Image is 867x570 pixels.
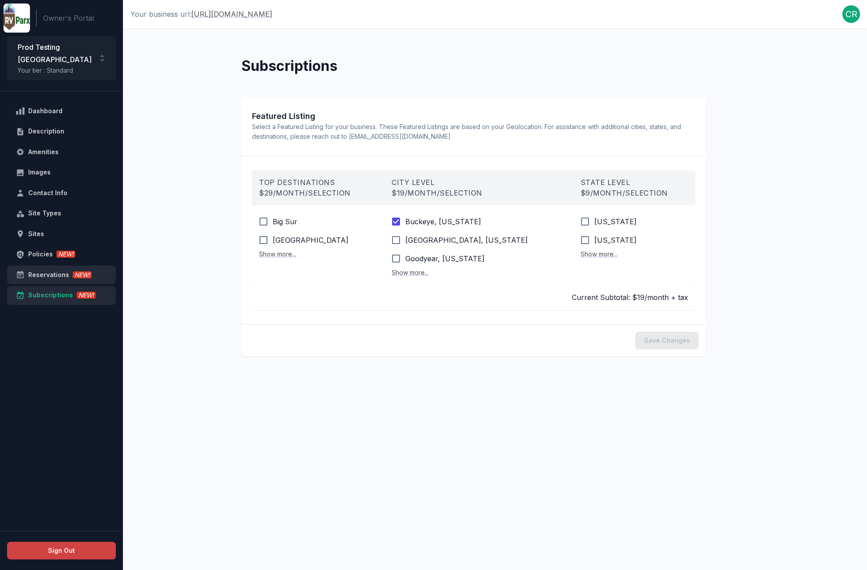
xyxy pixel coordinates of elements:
h6: Prod Testing [GEOGRAPHIC_DATA] [18,41,99,66]
span: NEW! [56,251,75,258]
span: NEW! [73,271,92,278]
span: Goodyear, [US_STATE] [405,253,485,264]
p: $ 19 /Month/Selection [392,188,567,198]
a: Show more... [581,250,618,258]
div: CR [842,5,860,23]
div: Sites [28,229,105,240]
a: RVParx Owner's Portal [4,4,30,33]
div: Dashboard [28,106,105,117]
div: Images [28,167,105,178]
a: Contact Info [7,184,116,203]
p: State Level [581,177,688,188]
div: Reservations [28,270,105,281]
span: [GEOGRAPHIC_DATA], [US_STATE] [405,235,528,245]
div: Subscriptions [28,290,105,301]
span: NEW! [77,292,96,299]
a: Site Types [7,204,116,223]
a: Dashboard [7,102,116,121]
div: Amenities [28,147,105,158]
a: SubscriptionsNEW! [7,286,116,305]
p: City Level [392,177,567,188]
img: RVParx Owner's Portal [4,4,30,30]
a: Images [7,163,116,182]
span: Featured Listing [252,111,695,122]
a: PoliciesNEW! [7,245,116,264]
p: $ 9 /Month/Selection [581,188,688,198]
a: ReservationsNEW! [7,266,116,285]
p: Top Destinations [259,177,378,188]
span: [US_STATE] [594,216,637,227]
a: Amenities [7,143,116,162]
div: Contact Info [28,188,105,199]
a: Show more... [392,269,429,276]
a: Description [7,122,116,141]
div: Policies [28,249,105,260]
p: Your tier : Standard [18,66,99,75]
div: Description [28,126,105,137]
p: Your business url: [130,9,272,19]
button: Welcome back! [842,5,860,23]
div: Site Types [28,208,105,219]
span: Big Sur [273,216,297,227]
span: Select a Featured Listing for your business. These Featured Listings are based on your Geolocatio... [252,122,695,141]
p: $ 29 /Month/Selection [259,188,378,198]
span: [US_STATE] [594,235,637,245]
a: Sites [7,225,116,244]
a: Show more... [259,250,296,258]
button: Sign Out [7,542,116,560]
span: Buckeye, [US_STATE] [405,216,481,227]
a: [URL][DOMAIN_NAME] [191,9,272,19]
span: [GEOGRAPHIC_DATA] [273,235,348,245]
p: Current Subtotal: $ 19 /month + tax [259,292,688,303]
h4: Subscriptions [241,56,749,76]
